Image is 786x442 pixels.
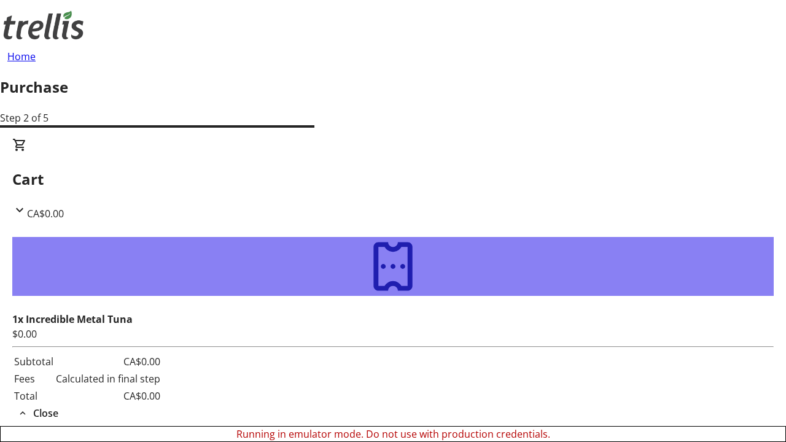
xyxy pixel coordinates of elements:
[12,221,774,421] div: CartCA$0.00
[12,168,774,190] h2: Cart
[33,406,58,421] span: Close
[55,371,161,387] td: Calculated in final step
[55,388,161,404] td: CA$0.00
[27,207,64,220] span: CA$0.00
[14,388,54,404] td: Total
[55,354,161,370] td: CA$0.00
[14,371,54,387] td: Fees
[12,312,133,326] strong: 1x Incredible Metal Tuna
[14,354,54,370] td: Subtotal
[12,138,774,221] div: CartCA$0.00
[12,406,63,421] button: Close
[12,327,774,341] div: $0.00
